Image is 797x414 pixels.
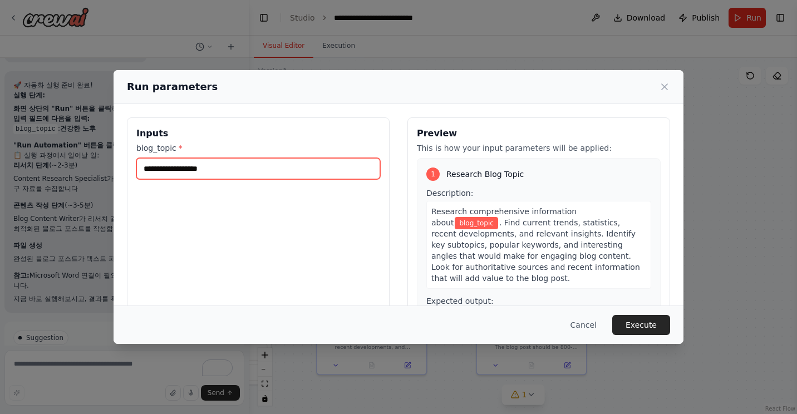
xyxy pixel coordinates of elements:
span: Expected output: [426,297,494,305]
h3: Inputs [136,127,380,140]
span: Research Blog Topic [446,169,524,180]
label: blog_topic [136,142,380,154]
p: This is how your input parameters will be applied: [417,142,661,154]
span: Description: [426,189,473,198]
h2: Run parameters [127,79,218,95]
div: 1 [426,167,440,181]
h3: Preview [417,127,661,140]
span: Variable: blog_topic [455,217,498,229]
button: Execute [612,315,670,335]
button: Cancel [562,315,606,335]
span: Research comprehensive information about [431,207,577,227]
span: . Find current trends, statistics, recent developments, and relevant insights. Identify key subto... [431,218,640,283]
